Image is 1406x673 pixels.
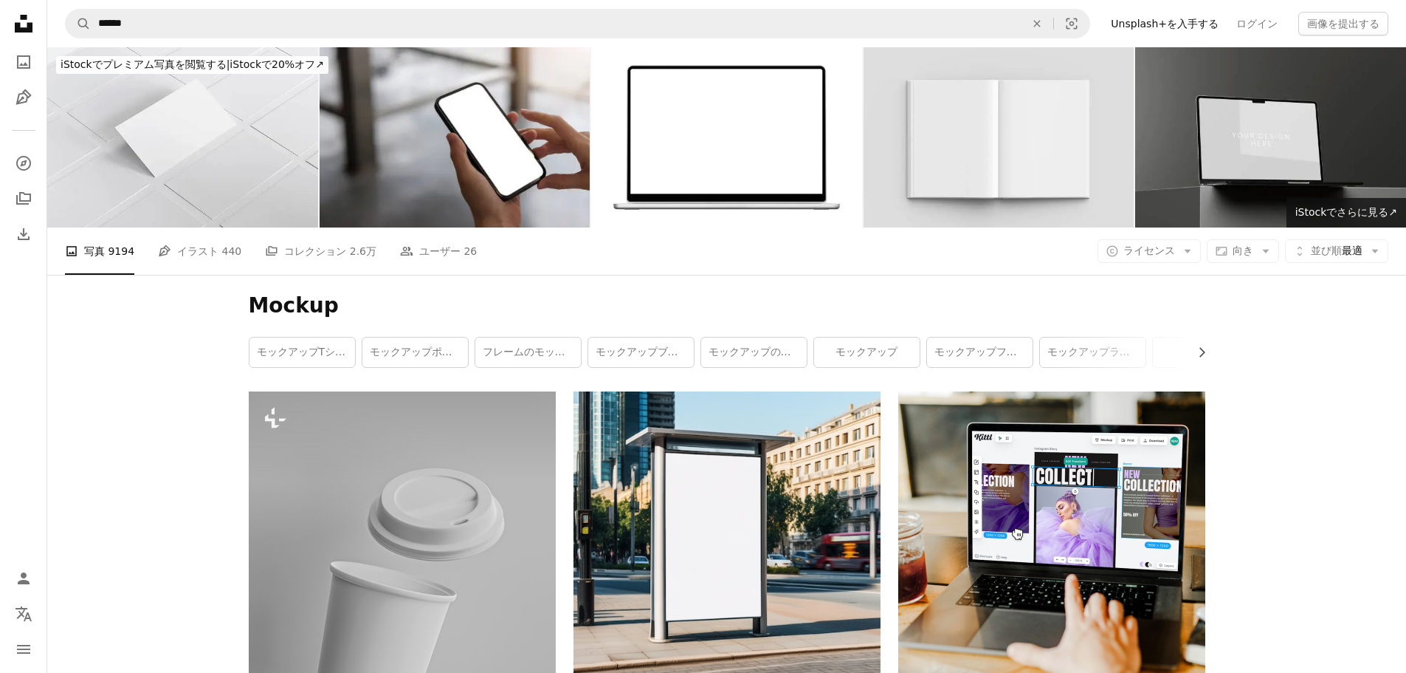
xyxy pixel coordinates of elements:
button: Unsplashで検索する [66,10,91,38]
a: ログイン / 登録する [9,564,38,593]
a: ユーザー 26 [400,228,477,275]
span: iStockでプレミアム写真を閲覧する | [61,58,230,70]
a: モックアップTシャツ [249,338,355,367]
img: Realistic macbook mockup. Blank white screen laptop mockup template [1135,47,1406,228]
a: 写真 [9,47,38,77]
a: モックアップフレーム [927,338,1033,367]
a: コレクション [9,184,38,213]
button: リストを右にスクロールする [1188,338,1205,367]
img: モックアップ画像空白の白い画面の携帯電話.女性はホームオフィスの机の上で携帯電話を使用してテキストメッセージを保持しています。 [320,47,590,228]
form: サイト内でビジュアルを探す [65,9,1090,38]
a: コレクション 2.6万 [265,228,376,275]
a: イラスト 440 [158,228,241,275]
a: イラスト [9,83,38,112]
span: 並び順 [1311,245,1342,256]
a: iStockでさらに見る↗ [1286,198,1406,228]
a: モックアップの背景 [701,338,807,367]
a: Unsplash+を入手する [1102,12,1227,35]
span: iStockでさらに見る ↗ [1295,206,1397,218]
button: 言語 [9,599,38,629]
a: フレームのモックアップ [475,338,581,367]
span: 向き [1233,245,1253,256]
a: 側面に白い看板があるバス停 [573,539,881,552]
a: ログイン [1227,12,1286,35]
a: モックアップラップトップ [1040,338,1145,367]
a: ダウンロード履歴 [9,219,38,249]
button: 画像を提出する [1298,12,1388,35]
a: モックアップ [814,338,920,367]
a: 製品 [1153,338,1258,367]
button: 並び順最適 [1285,239,1388,263]
span: ライセンス [1123,245,1175,256]
button: 向き [1207,239,1279,263]
a: iStockでプレミアム写真を閲覧する|iStockで20%オフ↗ [47,47,337,83]
button: 全てクリア [1021,10,1053,38]
span: 2.6万 [350,243,376,259]
a: モックアップポスター [362,338,468,367]
button: メニュー [9,635,38,664]
a: モックアップブック [588,338,694,367]
img: 灰色の背景に空白の白いハードカバー雑誌テンプレート [864,47,1134,228]
button: ライセンス [1097,239,1201,263]
a: 探す [9,148,38,178]
span: 最適 [1311,244,1362,259]
span: 26 [464,243,477,259]
div: iStockで20%オフ ↗ [56,56,328,74]
img: 白い背景に柔らかな影の横長の名刺のモックアップ [47,47,318,228]
h1: Mockup [249,293,1205,319]
a: ふた付きの白いカップと蓋付きの白いカップ [249,608,556,621]
span: 440 [222,243,242,259]
img: Laptop Mockup with a white screen isolated on a white background, a High-quality Studio shot [591,47,862,228]
button: ビジュアル検索 [1054,10,1089,38]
